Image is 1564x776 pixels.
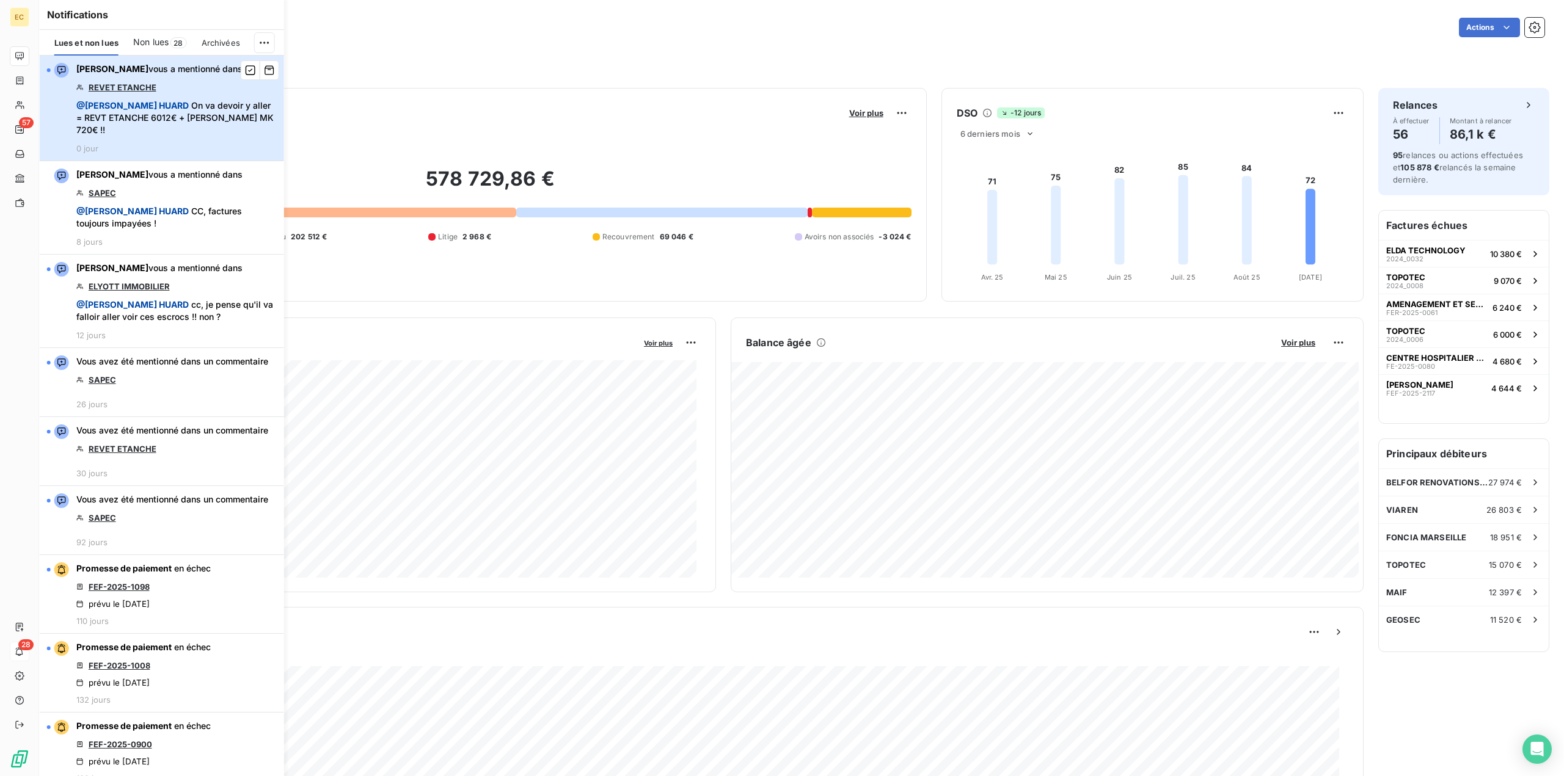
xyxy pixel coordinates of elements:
[997,107,1045,118] span: -12 jours
[76,299,277,323] span: cc, je pense qu'il va falloir aller voir ces escrocs !! non ?
[1490,532,1522,542] span: 18 951 €
[957,106,977,120] h6: DSO
[76,169,243,181] span: vous a mentionné dans
[602,231,655,242] span: Recouvrement
[805,231,874,242] span: Avoirs non associés
[76,537,108,547] span: 92 jours
[1386,532,1466,542] span: FONCIA MARSEILLE
[1386,245,1466,255] span: ELDA TECHNOLOGY
[1386,363,1435,370] span: FE-2025-0080
[1386,505,1418,515] span: VIAREN
[1379,347,1549,374] button: CENTRE HOSPITALIER D'ARLESFE-2025-00804 680 €
[1386,282,1423,289] span: 2024_0008
[1171,273,1195,281] tspan: Juil. 25
[47,7,277,22] h6: Notifications
[1491,383,1522,393] span: 4 644 €
[76,695,111,705] span: 132 jours
[1386,353,1488,363] span: CENTRE HOSPITALIER D'ARLES
[1379,294,1549,321] button: AMENAGEMENT ET SERVICESFER-2025-00616 240 €
[54,38,119,48] span: Lues et non lues
[438,231,458,242] span: Litige
[76,143,98,153] span: 0 jour
[170,37,186,48] span: 28
[76,599,150,609] div: prévu le [DATE]
[1393,150,1523,184] span: relances ou actions effectuées et relancés la semaine dernière.
[76,493,268,506] span: Vous avez été mentionné dans un commentaire
[89,513,116,523] a: SAPEC
[960,129,1020,139] span: 6 derniers mois
[18,639,34,650] span: 28
[1489,560,1522,570] span: 15 070 €
[1386,477,1488,487] span: BELFOR RENOVATIONS SOLUTIONS BRS
[40,161,284,255] button: [PERSON_NAME]vous a mentionné dansSAPEC @[PERSON_NAME] HUARD CC, factures toujours impayées !8 jours
[40,486,284,555] button: Vous avez été mentionné dans un commentaireSAPEC92 jours
[76,63,243,75] span: vous a mentionné dans
[76,678,150,687] div: prévu le [DATE]
[89,82,156,92] a: REVET ETANCHE
[1107,273,1132,281] tspan: Juin 25
[1493,357,1522,366] span: 4 680 €
[1494,276,1522,286] span: 9 070 €
[69,347,635,360] span: Chiffre d'affaires mensuel
[1393,150,1403,160] span: 95
[1522,734,1552,764] div: Open Intercom Messenger
[76,563,172,573] span: Promesse de paiement
[1379,374,1549,401] button: [PERSON_NAME]FEF-2025-21174 644 €
[1386,309,1438,316] span: FER-2025-0061
[1386,255,1423,263] span: 2024_0032
[76,169,148,179] span: [PERSON_NAME]
[1379,267,1549,294] button: TOPOTEC2024_00089 070 €
[133,36,169,48] span: Non lues
[10,749,29,769] img: Logo LeanPay
[174,720,211,731] span: en échec
[40,255,284,348] button: [PERSON_NAME]vous a mentionné dansELYOTT IMMOBILIER @[PERSON_NAME] HUARD cc, je pense qu'il va fa...
[174,642,211,652] span: en échec
[1393,117,1430,125] span: À effectuer
[1379,240,1549,267] button: ELDA TECHNOLOGY2024_003210 380 €
[1493,330,1522,339] span: 6 000 €
[10,7,29,27] div: EC
[76,616,109,626] span: 110 jours
[1281,338,1315,347] span: Voir plus
[40,56,284,161] button: [PERSON_NAME]vous a mentionné dansREVET ETANCHE @[PERSON_NAME] HUARD On va devoir y aller = REVT ...
[174,563,211,573] span: en échec
[846,107,887,118] button: Voir plus
[76,237,103,247] span: 8 jours
[660,231,693,242] span: 69 046 €
[1386,272,1425,282] span: TOPOTEC
[40,348,284,417] button: Vous avez été mentionné dans un commentaireSAPEC26 jours
[644,339,673,347] span: Voir plus
[76,720,172,731] span: Promesse de paiement
[1490,615,1522,625] span: 11 520 €
[76,642,172,652] span: Promesse de paiement
[76,263,148,273] span: [PERSON_NAME]
[69,167,912,203] h2: 578 729,86 €
[1379,321,1549,347] button: TOPOTEC2024_00066 000 €
[76,100,189,111] span: @ [PERSON_NAME] HUARD
[202,38,240,48] span: Archivées
[76,355,268,368] span: Vous avez été mentionné dans un commentaire
[89,188,116,198] a: SAPEC
[1400,162,1439,172] span: 105 878 €
[76,330,106,340] span: 12 jours
[1488,477,1522,487] span: 27 974 €
[1379,211,1549,240] h6: Factures échues
[640,337,676,348] button: Voir plus
[76,262,243,274] span: vous a mentionné dans
[462,231,491,242] span: 2 968 €
[1459,18,1520,37] button: Actions
[1386,336,1423,343] span: 2024_0006
[76,299,189,310] span: @ [PERSON_NAME] HUARD
[1299,273,1322,281] tspan: [DATE]
[1277,337,1319,348] button: Voir plus
[1486,505,1522,515] span: 26 803 €
[89,739,152,749] a: FEF-2025-0900
[76,206,189,216] span: @ [PERSON_NAME] HUARD
[1386,380,1453,390] span: [PERSON_NAME]
[89,375,116,385] a: SAPEC
[1386,560,1426,570] span: TOPOTEC
[1490,249,1522,259] span: 10 380 €
[1386,299,1488,309] span: AMENAGEMENT ET SERVICES
[89,281,170,291] a: ELYOTT IMMOBILIER
[1393,98,1438,112] h6: Relances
